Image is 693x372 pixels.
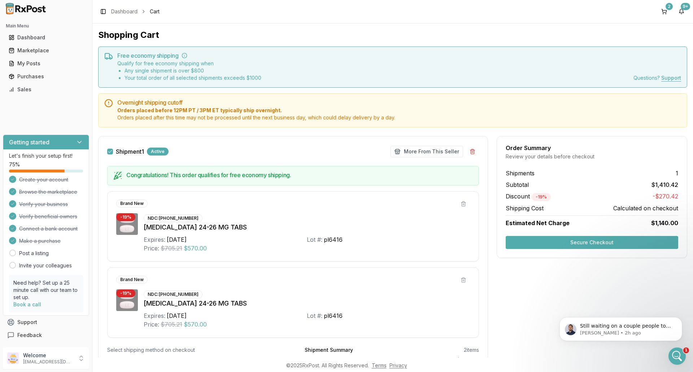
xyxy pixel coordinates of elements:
[9,152,83,159] p: Let's finish your setup first!
[6,40,139,76] div: JEFFREY says…
[144,298,470,308] div: [MEDICAL_DATA] 24-26 MG TABS
[6,23,86,29] h2: Main Menu
[6,17,139,40] div: JEFFREY says…
[6,207,139,228] div: JEFFREY says…
[9,47,83,54] div: Marketplace
[658,6,670,17] button: 2
[651,180,678,189] span: $1,410.42
[651,219,678,227] span: $1,140.00
[613,204,678,213] span: Calculated on checkout
[6,76,118,106] div: [MEDICAL_DATA] is in the order with the mounjaros. Ill try to find another 7.5mg sorry lol
[324,235,343,244] div: pl6416
[34,236,40,242] button: Upload attachment
[35,4,82,9] h1: [PERSON_NAME]
[144,214,202,222] div: NDC: [PHONE_NUMBER]
[17,332,42,339] span: Feedback
[161,320,182,329] span: $705.21
[19,213,77,220] span: Verify beneficial owners
[7,353,19,364] img: User avatar
[116,213,135,221] div: - 19 %
[26,40,139,70] div: and yes, [PERSON_NAME] doesnt always knoe what were are looking for as we are running scripts lol
[117,114,681,121] span: Orders placed after this time may not be processed until the next business day, which could delay...
[372,362,387,368] a: Terms
[668,347,686,365] iframe: Intercom live chat
[32,180,133,202] div: If by cahnce you can find [MEDICAL_DATA] 5mg we would take like 13 or 115
[116,149,144,154] label: Shipment 1
[6,44,86,57] a: Marketplace
[19,225,78,232] span: Connect a bank account
[124,233,135,245] button: Send a message…
[9,60,83,67] div: My Posts
[506,169,535,178] span: Shipments
[144,290,202,298] div: NDC: [PHONE_NUMBER]
[117,60,261,82] div: Qualify for free economy shipping when
[3,45,89,56] button: Marketplace
[116,213,138,235] img: Entresto 24-26 MG TABS
[307,311,322,320] div: Lot #:
[13,279,79,301] p: Need help? Set up a 25 minute call with our team to set up.
[19,188,77,196] span: Browse the marketplace
[506,145,678,151] div: Order Summary
[19,262,72,269] a: Invite your colleagues
[6,57,86,70] a: My Posts
[506,204,544,213] span: Shipping Cost
[32,45,133,66] div: and yes, [PERSON_NAME] doesnt always knoe what were are looking for as we are running scripts lol
[117,107,681,114] span: Orders placed before 12PM PT / 3PM ET typically ship overnight.
[389,362,407,368] a: Privacy
[111,8,138,15] a: Dashboard
[80,211,133,218] div: 15 fifteen not 115 lol
[32,21,133,35] div: do you mind keeping a look out for the [MEDICAL_DATA] 3mg/0.5ml pen?
[150,8,160,15] span: Cart
[116,200,148,207] div: Brand New
[305,346,353,354] div: Shipment Summary
[6,112,139,134] div: JEFFREY says…
[61,112,139,128] div: OK. bUT i NEED ANOTHER
[6,221,138,233] textarea: Message…
[126,172,473,178] h5: Congratulations! This order qualifies for free economy shipping.
[464,346,479,354] div: 2 items
[23,352,73,359] p: Welcome
[3,32,89,43] button: Dashboard
[506,180,529,189] span: Subtotal
[99,159,133,166] div: NO PROBLEM
[26,17,139,40] div: do you mind keeping a look out for the [MEDICAL_DATA] 3mg/0.5ml pen?
[305,356,389,364] div: Shipment Subtotal
[9,73,83,80] div: Purchases
[9,138,49,146] h3: Getting started
[67,116,133,123] div: OK. bUT i NEED ANOTHER
[93,155,139,171] div: NO PROBLEM
[6,133,139,155] div: Manuel says…
[653,192,678,201] span: -$270.42
[3,58,89,69] button: My Posts
[3,3,49,14] img: RxPost Logo
[74,207,139,223] div: 15 fifteen not 115 lol
[125,74,261,82] li: Your total order of all selected shipments exceeds $ 1000
[395,356,479,364] div: $1,410.42
[23,359,73,365] p: [EMAIL_ADDRESS][DOMAIN_NAME]
[3,71,89,82] button: Purchases
[167,311,187,320] div: [DATE]
[144,222,470,232] div: [MEDICAL_DATA] 24-26 MG TABS
[6,133,75,149] div: Oh ok sorry about that
[676,6,687,17] button: 9+
[549,302,693,353] iframe: Intercom notifications message
[506,193,551,200] span: Discount
[107,346,282,354] div: Select shipping method on checkout
[111,8,160,15] nav: breadcrumb
[6,155,139,176] div: JEFFREY says…
[6,176,139,207] div: JEFFREY says…
[21,4,32,16] img: Profile image for Manuel
[144,311,165,320] div: Expires:
[3,316,89,329] button: Support
[9,34,83,41] div: Dashboard
[116,289,138,311] img: Entresto 24-26 MG TABS
[117,53,681,58] h5: Free economy shipping
[144,235,165,244] div: Expires:
[532,193,551,201] div: - 19 %
[144,244,159,253] div: Price:
[11,236,17,242] button: Emoji picker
